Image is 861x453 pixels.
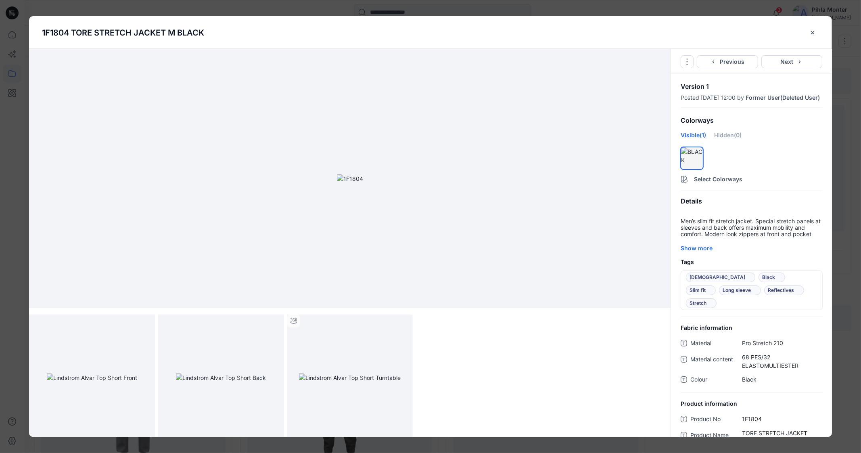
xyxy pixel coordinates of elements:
h4: Tags [671,259,832,266]
span: [DEMOGRAPHIC_DATA] [690,273,752,282]
span: TORE STRETCH JACKET M BLACK [742,429,822,446]
div: Colorways [671,110,832,131]
span: Material [690,338,739,350]
button: Previous [697,55,758,68]
img: 1F1804 [337,174,363,183]
span: Stretch [690,298,713,308]
a: Former User(Deleted User) [746,94,820,101]
span: Product Name [690,430,739,446]
button: Next [761,55,823,68]
span: Colour [690,375,739,386]
img: Lindstrom Alvar Top Short Turntable [299,373,401,382]
span: Pro Stretch 210 [742,339,822,347]
span: Black [742,375,822,384]
div: hide/show colorwayBLACK [681,147,703,170]
span: 1F1804 [742,415,822,423]
p: Men’s slim fit stretch jacket. Special stretch panels at sleeves and back offers maximum mobility... [681,218,822,237]
span: Material content [690,354,739,370]
img: Lindstrom Alvar Top Short Back [176,373,266,382]
span: Slim fit [690,285,712,295]
div: Posted [DATE] 12:00 by [681,94,822,101]
span: Long sleeve [723,285,757,295]
span: Reflectives [768,285,800,295]
div: Details [671,191,832,212]
p: Version 1 [681,83,822,90]
div: Visible (1) [681,131,706,145]
button: Options [681,55,694,68]
span: Product No [690,414,739,426]
div: Hidden (0) [714,131,742,145]
img: Lindstrom Alvar Top Short Front [47,373,137,382]
button: close-btn [806,26,819,39]
span: 68 PES/32 ELASTOMULTIESTER [742,353,822,370]
button: Select Colorways [671,171,832,184]
span: Black [762,273,782,282]
div: Show more [681,244,822,252]
div: There must be at least one visible colorway [689,148,702,161]
p: 1F1804 TORE STRETCH JACKET M BLACK [42,27,204,39]
span: Fabric information [681,323,732,332]
span: Product information [681,399,737,408]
